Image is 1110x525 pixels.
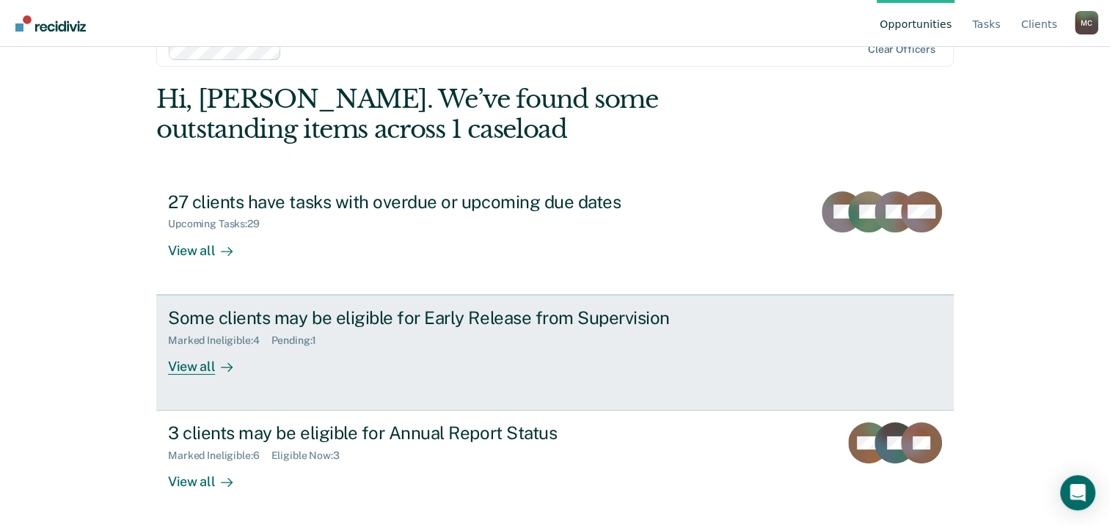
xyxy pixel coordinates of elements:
div: 3 clients may be eligible for Annual Report Status [168,422,683,444]
div: 27 clients have tasks with overdue or upcoming due dates [168,191,683,213]
img: Recidiviz [15,15,86,32]
div: View all [168,462,250,491]
a: Some clients may be eligible for Early Release from SupervisionMarked Ineligible:4Pending:1View all [156,295,954,411]
div: M C [1075,11,1098,34]
button: Profile dropdown button [1075,11,1098,34]
div: Some clients may be eligible for Early Release from Supervision [168,307,683,328]
div: Clear officers [868,43,935,56]
div: Hi, [PERSON_NAME]. We’ve found some outstanding items across 1 caseload [156,84,794,144]
div: Marked Ineligible : 6 [168,449,271,462]
div: View all [168,230,250,259]
div: View all [168,346,250,375]
div: Upcoming Tasks : 29 [168,218,271,230]
a: 27 clients have tasks with overdue or upcoming due datesUpcoming Tasks:29View all [156,180,954,295]
div: Marked Ineligible : 4 [168,334,271,347]
div: Open Intercom Messenger [1060,475,1095,510]
div: Eligible Now : 3 [271,449,351,462]
div: Pending : 1 [271,334,329,347]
